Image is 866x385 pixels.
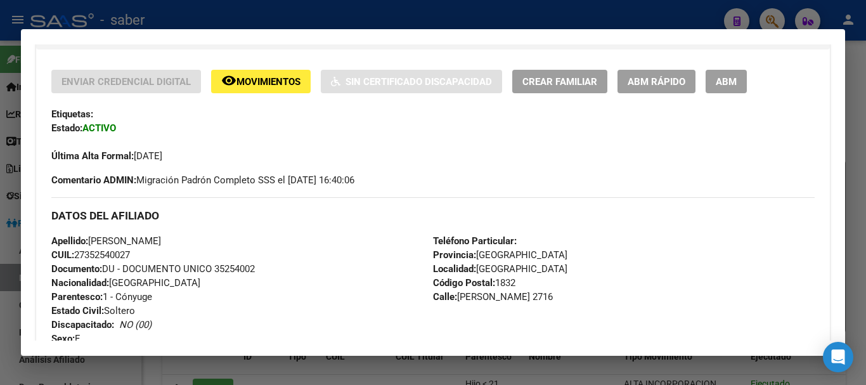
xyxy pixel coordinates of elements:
strong: Etiquetas: [51,108,93,120]
strong: Provincia: [433,249,476,261]
strong: Parentesco: [51,291,103,303]
strong: Teléfono Particular: [433,235,517,247]
button: Enviar Credencial Digital [51,70,201,93]
strong: ACTIVO [82,122,116,134]
span: [GEOGRAPHIC_DATA] [433,249,567,261]
strong: CUIL: [51,249,74,261]
i: NO (00) [119,319,152,330]
button: ABM [706,70,747,93]
button: Sin Certificado Discapacidad [321,70,502,93]
span: Migración Padrón Completo SSS el [DATE] 16:40:06 [51,173,354,187]
span: 1832 [433,277,515,289]
span: 27352540027 [51,249,130,261]
span: ABM Rápido [628,76,685,88]
strong: Discapacitado: [51,319,114,330]
span: [PERSON_NAME] [51,235,161,247]
button: ABM Rápido [617,70,695,93]
span: [DATE] [51,150,162,162]
strong: Sexo: [51,333,75,344]
span: DU - DOCUMENTO UNICO 35254002 [51,263,255,275]
span: [PERSON_NAME] 2716 [433,291,553,303]
button: Crear Familiar [512,70,607,93]
strong: Apellido: [51,235,88,247]
strong: Calle: [433,291,457,303]
span: Soltero [51,305,135,316]
span: [GEOGRAPHIC_DATA] [51,277,200,289]
strong: Estado Civil: [51,305,104,316]
strong: Comentario ADMIN: [51,174,136,186]
span: Crear Familiar [522,76,597,88]
h3: DATOS DEL AFILIADO [51,209,815,223]
strong: Localidad: [433,263,476,275]
button: Movimientos [211,70,311,93]
strong: Última Alta Formal: [51,150,134,162]
div: Open Intercom Messenger [823,342,853,372]
span: F [51,333,80,344]
span: [GEOGRAPHIC_DATA] [433,263,567,275]
mat-icon: remove_red_eye [221,73,236,88]
span: Enviar Credencial Digital [61,76,191,88]
span: 1 - Cónyuge [51,291,152,303]
span: Movimientos [236,76,301,88]
strong: Código Postal: [433,277,495,289]
strong: Documento: [51,263,102,275]
strong: Nacionalidad: [51,277,109,289]
span: ABM [716,76,737,88]
strong: Estado: [51,122,82,134]
span: Sin Certificado Discapacidad [346,76,492,88]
